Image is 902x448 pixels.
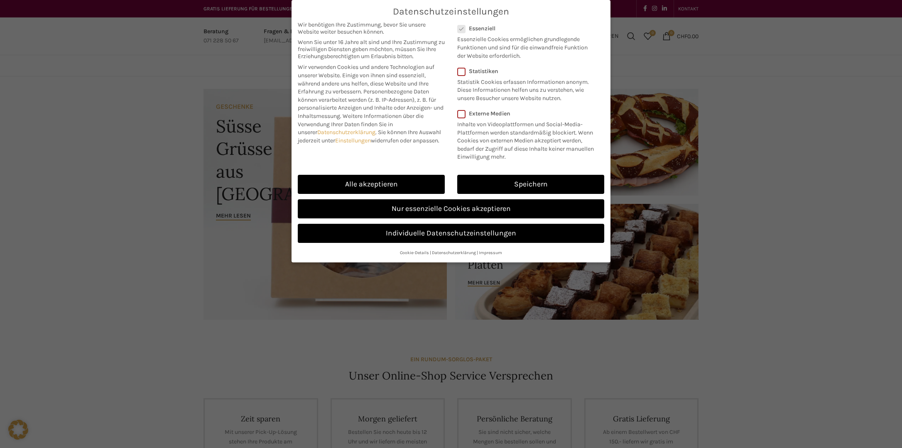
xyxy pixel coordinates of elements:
[298,64,434,95] span: Wir verwenden Cookies und andere Technologien auf unserer Website. Einige von ihnen sind essenzie...
[298,113,424,136] span: Weitere Informationen über die Verwendung Ihrer Daten finden Sie in unserer .
[335,137,371,144] a: Einstellungen
[317,129,375,136] a: Datenschutzerklärung
[457,175,604,194] a: Speichern
[298,39,445,60] span: Wenn Sie unter 16 Jahre alt sind und Ihre Zustimmung zu freiwilligen Diensten geben möchten, müss...
[298,21,445,35] span: Wir benötigen Ihre Zustimmung, bevor Sie unsere Website weiter besuchen können.
[298,175,445,194] a: Alle akzeptieren
[393,6,509,17] span: Datenschutzeinstellungen
[457,110,599,117] label: Externe Medien
[298,129,441,144] span: Sie können Ihre Auswahl jederzeit unter widerrufen oder anpassen.
[457,68,593,75] label: Statistiken
[298,88,444,120] span: Personenbezogene Daten können verarbeitet werden (z. B. IP-Adressen), z. B. für personalisierte A...
[457,32,593,60] p: Essenzielle Cookies ermöglichen grundlegende Funktionen und sind für die einwandfreie Funktion de...
[457,117,599,161] p: Inhalte von Videoplattformen und Social-Media-Plattformen werden standardmäßig blockiert. Wenn Co...
[457,75,593,103] p: Statistik Cookies erfassen Informationen anonym. Diese Informationen helfen uns zu verstehen, wie...
[298,199,604,218] a: Nur essenzielle Cookies akzeptieren
[457,25,593,32] label: Essenziell
[479,250,502,255] a: Impressum
[298,224,604,243] a: Individuelle Datenschutzeinstellungen
[432,250,476,255] a: Datenschutzerklärung
[400,250,429,255] a: Cookie-Details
